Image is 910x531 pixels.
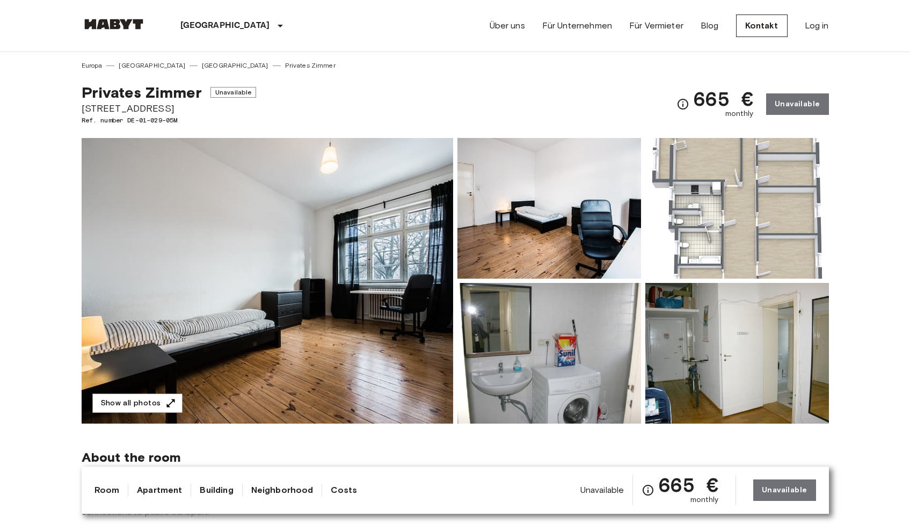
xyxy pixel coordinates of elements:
svg: Check cost overview for full price breakdown. Please note that discounts apply to new joiners onl... [642,484,654,497]
a: [GEOGRAPHIC_DATA] [202,61,268,70]
button: Show all photos [92,394,183,413]
a: Building [200,484,233,497]
span: Unavailable [210,87,257,98]
span: monthly [690,494,718,505]
a: Costs [331,484,357,497]
a: Über uns [490,19,525,32]
span: Privates Zimmer [82,83,202,101]
span: Unavailable [580,484,624,496]
span: About the room [82,449,829,465]
span: 665 € [659,475,718,494]
span: [STREET_ADDRESS] [82,101,257,115]
img: Picture of unit DE-01-029-05M [457,283,641,424]
p: [GEOGRAPHIC_DATA] [180,19,270,32]
a: Privates Zimmer [285,61,336,70]
img: Marketing picture of unit DE-01-029-05M [82,138,453,424]
span: 665 € [694,89,753,108]
a: Apartment [137,484,182,497]
a: Log in [805,19,829,32]
a: Für Unternehmen [542,19,612,32]
a: Europa [82,61,103,70]
span: Ref. number DE-01-029-05M [82,115,257,125]
a: [GEOGRAPHIC_DATA] [119,61,185,70]
a: Für Vermieter [629,19,683,32]
img: Picture of unit DE-01-029-05M [645,283,829,424]
img: Picture of unit DE-01-029-05M [645,138,829,279]
a: Room [94,484,120,497]
img: Habyt [82,19,146,30]
span: monthly [725,108,753,119]
a: Kontakt [736,14,788,37]
img: Picture of unit DE-01-029-05M [457,138,641,279]
a: Neighborhood [251,484,314,497]
a: Blog [701,19,719,32]
svg: Check cost overview for full price breakdown. Please note that discounts apply to new joiners onl... [676,98,689,111]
